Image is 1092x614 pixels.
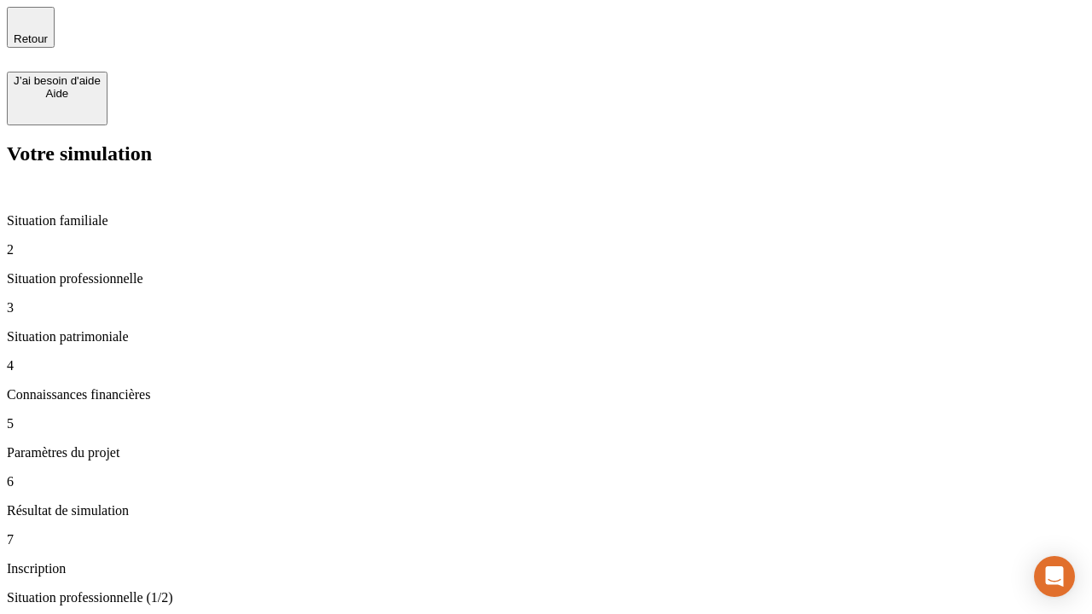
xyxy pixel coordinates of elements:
p: Inscription [7,561,1085,576]
p: 3 [7,300,1085,316]
p: Situation professionnelle [7,271,1085,287]
div: Aide [14,87,101,100]
div: Open Intercom Messenger [1034,556,1075,597]
p: Paramètres du projet [7,445,1085,460]
p: 6 [7,474,1085,489]
p: 5 [7,416,1085,432]
button: J’ai besoin d'aideAide [7,72,107,125]
p: 4 [7,358,1085,374]
h2: Votre simulation [7,142,1085,165]
p: Résultat de simulation [7,503,1085,518]
p: Situation familiale [7,213,1085,229]
p: Situation patrimoniale [7,329,1085,345]
p: 2 [7,242,1085,258]
button: Retour [7,7,55,48]
span: Retour [14,32,48,45]
div: J’ai besoin d'aide [14,74,101,87]
p: Connaissances financières [7,387,1085,403]
p: 7 [7,532,1085,547]
p: Situation professionnelle (1/2) [7,590,1085,605]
